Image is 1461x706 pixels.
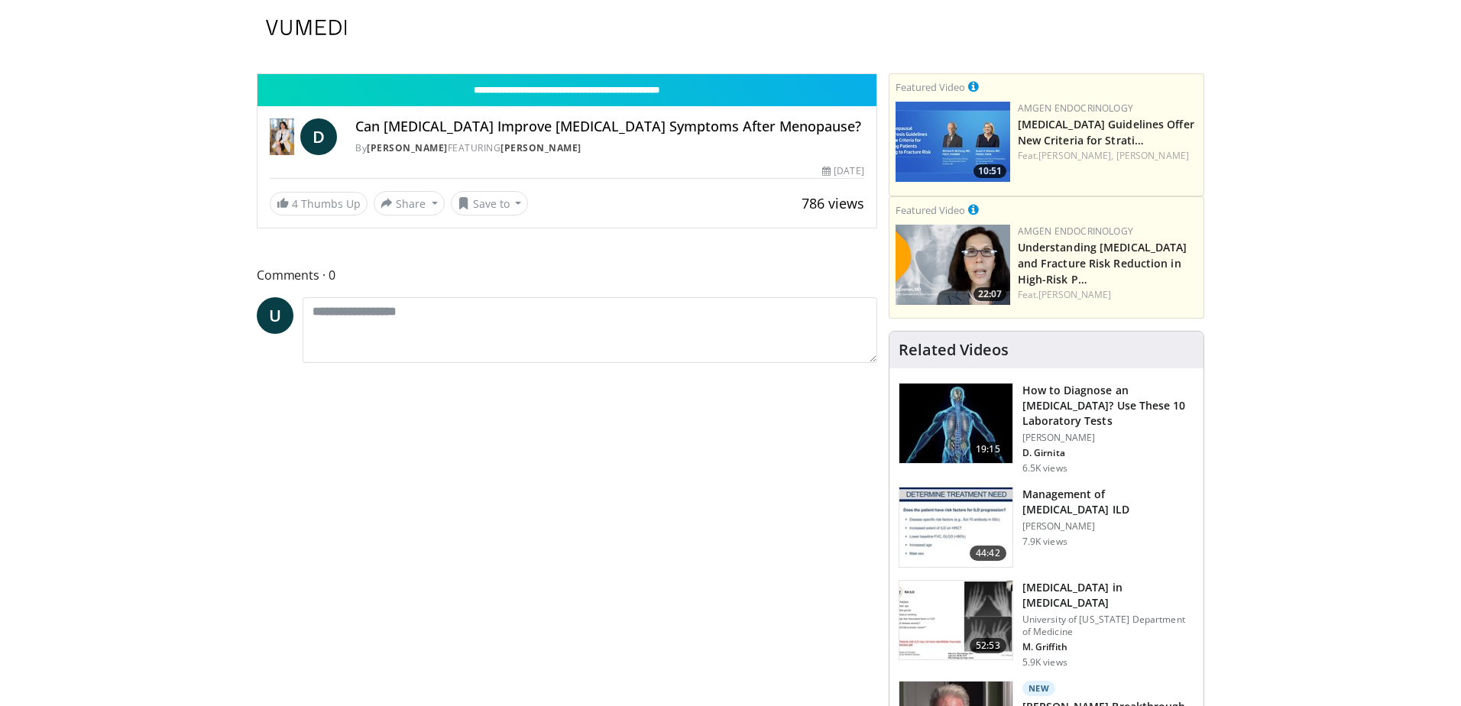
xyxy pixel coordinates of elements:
[899,341,1009,359] h4: Related Videos
[896,225,1010,305] img: c9a25db3-4db0-49e1-a46f-17b5c91d58a1.png.150x105_q85_crop-smart_upscale.png
[1038,149,1113,162] a: [PERSON_NAME],
[802,194,864,212] span: 786 views
[896,102,1010,182] img: 7b525459-078d-43af-84f9-5c25155c8fbb.png.150x105_q85_crop-smart_upscale.jpg
[300,118,337,155] a: D
[1022,641,1194,653] p: Melissa Griffith
[1022,432,1194,444] p: [PERSON_NAME]
[1018,117,1194,147] a: [MEDICAL_DATA] Guidelines Offer New Criteria for Strati…
[899,384,1012,463] img: 94354a42-e356-4408-ae03-74466ea68b7a.150x105_q85_crop-smart_upscale.jpg
[1022,520,1194,533] p: [PERSON_NAME]
[355,141,864,155] div: By FEATURING
[896,203,965,217] small: Featured Video
[292,196,298,211] span: 4
[970,638,1006,653] span: 52:53
[1018,225,1133,238] a: Amgen Endocrinology
[367,141,448,154] a: [PERSON_NAME]
[899,581,1012,660] img: 9d501fbd-9974-4104-9b57-c5e924c7b363.150x105_q85_crop-smart_upscale.jpg
[374,191,445,215] button: Share
[1018,115,1197,147] h3: Postmenopausal Osteoporosis Guidelines Offer New Criteria for Stratifying Patients According to F...
[1018,240,1187,287] a: Understanding [MEDICAL_DATA] and Fracture Risk Reduction in High-Risk P…
[355,118,864,135] h4: Can [MEDICAL_DATA] Improve [MEDICAL_DATA] Symptoms After Menopause?
[500,141,581,154] a: [PERSON_NAME]
[1022,656,1067,669] p: 5.9K views
[896,225,1010,305] a: 22:07
[968,78,979,95] a: This is paid for by Amgen Endocrinology
[257,297,293,334] a: U
[1022,462,1067,474] p: 6.5K views
[896,80,965,94] small: Featured Video
[1022,614,1194,638] p: University of [US_STATE] Department of Medicine
[1116,149,1189,162] a: [PERSON_NAME]
[899,487,1194,568] a: 44:42 Management of [MEDICAL_DATA] ILD [PERSON_NAME] 7.9K views
[1018,288,1197,302] div: Feat.
[973,164,1006,178] span: 10:51
[970,546,1006,561] span: 44:42
[1022,580,1194,610] h3: [MEDICAL_DATA] in [MEDICAL_DATA]
[451,191,529,215] button: Save to
[1018,149,1197,163] div: Feat.
[1022,681,1056,696] p: New
[1038,288,1111,301] a: [PERSON_NAME]
[270,192,368,215] a: 4 Thumbs Up
[896,102,1010,182] a: 10:51
[899,383,1194,474] a: 19:15 How to Diagnose an [MEDICAL_DATA]? Use These 10 Laboratory Tests [PERSON_NAME] D. Girnita 6...
[970,442,1006,457] span: 19:15
[822,164,863,178] div: [DATE]
[1022,383,1194,429] h3: How to Diagnose an [MEDICAL_DATA]? Use These 10 Laboratory Tests
[1022,487,1194,517] h3: Management of [MEDICAL_DATA] ILD
[266,20,347,35] img: VuMedi Logo
[1018,238,1197,287] h3: Understanding Bone Health and Fracture Risk Reduction in High-Risk PMO Patients
[899,487,1012,567] img: f34b7c1c-2f02-4eb7-a3f6-ccfac58a9900.150x105_q85_crop-smart_upscale.jpg
[1022,536,1067,548] p: 7.9K views
[257,265,877,285] span: Comments 0
[968,201,979,218] a: This is paid for by Amgen Endocrinology
[270,118,294,155] img: Dr. Diana Girnita
[1022,447,1194,459] p: Diana Girnita
[899,580,1194,669] a: 52:53 [MEDICAL_DATA] in [MEDICAL_DATA] University of [US_STATE] Department of Medicine M. Griffit...
[973,287,1006,301] span: 22:07
[1018,102,1133,115] a: Amgen Endocrinology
